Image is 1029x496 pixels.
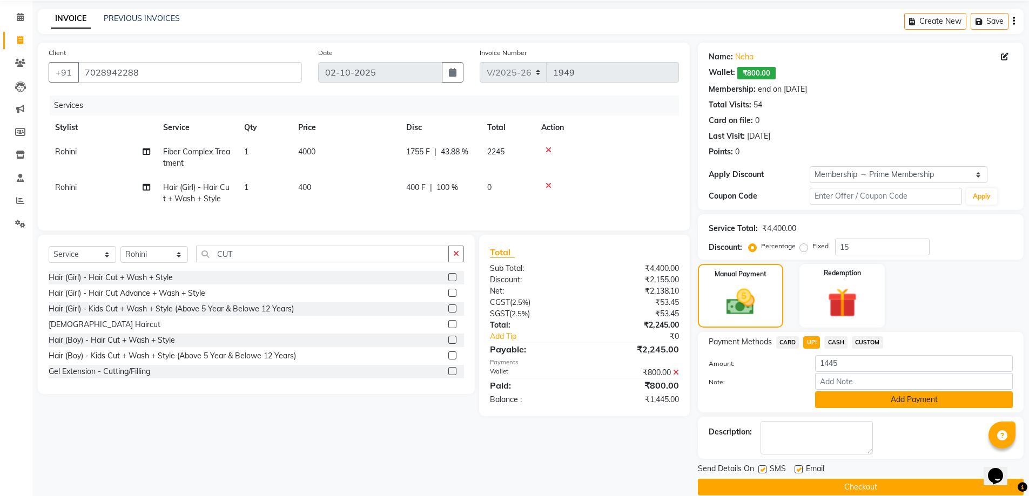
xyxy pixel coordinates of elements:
a: PREVIOUS INVOICES [104,13,180,23]
span: Payment Methods [709,336,772,348]
span: 43.88 % [441,146,468,158]
span: 100 % [436,182,458,193]
img: _gift.svg [818,284,866,321]
div: ( ) [482,297,584,308]
label: Fixed [812,241,829,251]
span: Rohini [55,147,77,157]
a: INVOICE [51,9,91,29]
div: 0 [755,115,759,126]
div: Discount: [709,242,742,253]
span: 1 [244,182,248,192]
span: 2.5% [512,298,528,307]
span: UPI [803,336,820,349]
span: CUSTOM [852,336,883,349]
th: Action [535,115,679,140]
div: ₹2,155.00 [584,274,687,286]
div: ₹800.00 [584,379,687,392]
input: Add Note [815,373,1013,390]
label: Redemption [824,268,861,278]
span: Fiber Complex Treatment [163,147,230,168]
div: ( ) [482,308,584,320]
div: ₹800.00 [584,367,687,378]
div: Balance : [482,394,584,405]
div: ₹53.45 [584,297,687,308]
div: Hair (Girl) - Hair Cut Advance + Wash + Style [49,288,205,299]
span: SGST [490,309,509,318]
span: 2.5% [512,309,528,318]
button: Checkout [698,479,1024,495]
button: Apply [966,188,997,205]
div: Paid: [482,379,584,392]
div: ₹4,400.00 [584,263,687,274]
span: 0 [487,182,492,192]
th: Stylist [49,115,157,140]
div: ₹4,400.00 [762,223,796,234]
div: ₹2,138.10 [584,286,687,297]
div: Apply Discount [709,169,810,180]
th: Price [292,115,400,140]
span: CASH [824,336,848,349]
div: [DATE] [747,131,770,142]
div: Payments [490,358,678,367]
input: Amount [815,355,1013,372]
span: 400 F [406,182,426,193]
div: [DEMOGRAPHIC_DATA] Haircut [49,319,160,330]
label: Manual Payment [715,269,766,279]
div: Service Total: [709,223,758,234]
span: SMS [770,463,786,477]
input: Search by Name/Mobile/Email/Code [78,62,302,83]
a: Add Tip [482,331,601,342]
div: Points: [709,146,733,158]
button: Save [971,13,1008,30]
label: Percentage [761,241,796,251]
label: Invoice Number [480,48,527,58]
div: 54 [754,99,762,111]
div: ₹0 [602,331,687,342]
div: Wallet [482,367,584,378]
div: Description: [709,426,752,438]
div: Coupon Code [709,191,810,202]
div: Name: [709,51,733,63]
div: ₹2,245.00 [584,320,687,331]
span: Total [490,247,515,258]
span: 1755 F [406,146,430,158]
th: Total [481,115,535,140]
button: +91 [49,62,79,83]
div: ₹2,245.00 [584,343,687,356]
label: Date [318,48,333,58]
div: Wallet: [709,67,735,79]
label: Note: [701,377,808,387]
input: Search or Scan [196,246,449,262]
a: Neha [735,51,754,63]
input: Enter Offer / Coupon Code [810,188,962,205]
span: Hair (Girl) - Hair Cut + Wash + Style [163,182,230,203]
div: ₹1,445.00 [584,394,687,405]
div: Payable: [482,343,584,356]
span: CGST [490,297,510,307]
div: Gel Extension - Cutting/Filling [49,366,150,377]
div: ₹53.45 [584,308,687,320]
th: Disc [400,115,481,140]
iframe: chat widget [984,453,1018,485]
div: 0 [735,146,739,158]
span: 4000 [298,147,315,157]
span: ₹800.00 [737,67,776,79]
div: Membership: [709,84,756,95]
span: | [434,146,436,158]
th: Service [157,115,238,140]
span: Email [806,463,824,477]
div: Last Visit: [709,131,745,142]
label: Amount: [701,359,808,369]
span: Send Details On [698,463,754,477]
div: Hair (Boy) - Hair Cut + Wash + Style [49,335,175,346]
button: Add Payment [815,391,1013,408]
div: Net: [482,286,584,297]
span: 400 [298,182,311,192]
th: Qty [238,115,292,140]
label: Client [49,48,66,58]
div: Total: [482,320,584,331]
button: Create New [904,13,966,30]
span: 1 [244,147,248,157]
img: _cash.svg [717,286,764,318]
span: 2245 [487,147,505,157]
